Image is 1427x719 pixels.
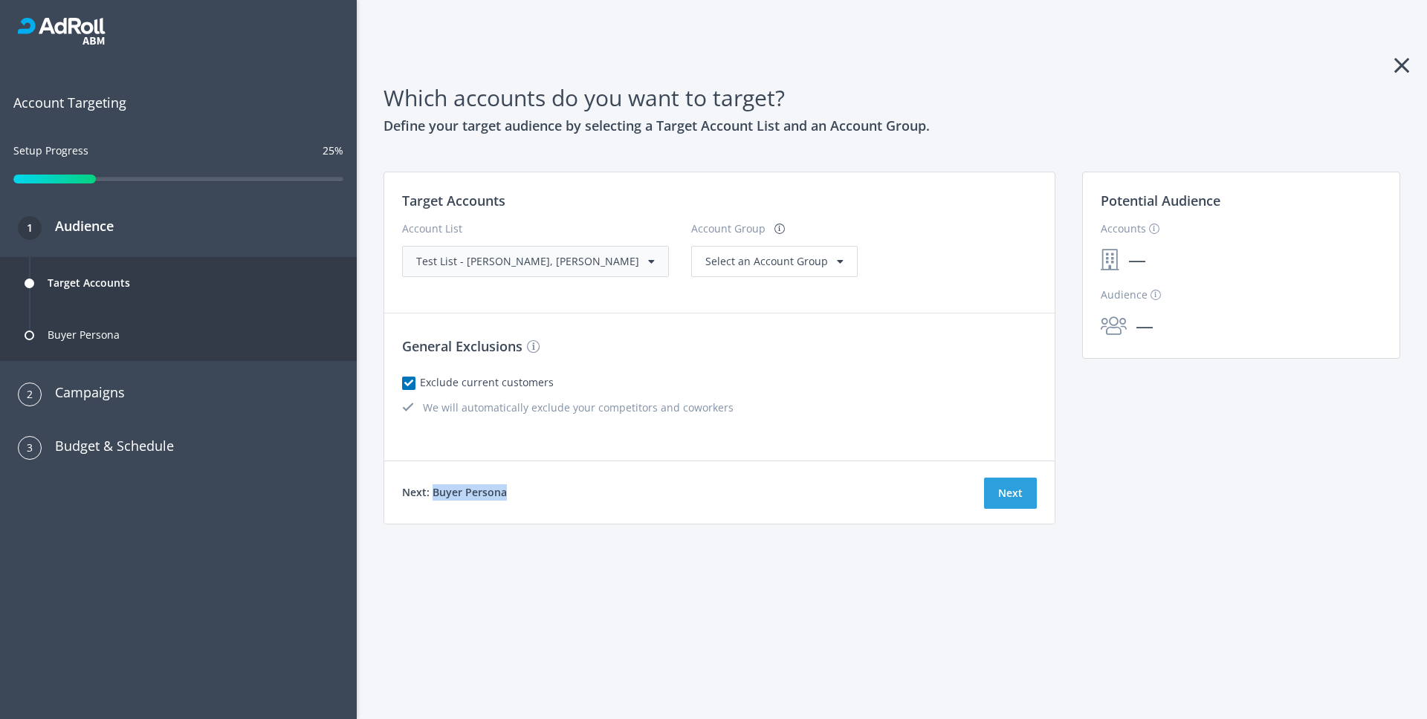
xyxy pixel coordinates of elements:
div: We will automatically exclude your competitors and coworkers [402,400,1037,416]
div: Account List [402,221,669,246]
div: Test List - [PERSON_NAME], [PERSON_NAME] [416,253,655,270]
label: Accounts [1101,221,1159,237]
div: Buyer Persona [48,317,120,353]
h3: Potential Audience [1101,190,1382,220]
h3: Budget & Schedule [42,435,174,456]
button: Next [984,478,1037,509]
h1: Which accounts do you want to target? [384,80,1400,115]
h3: Campaigns [42,382,125,403]
div: Target Accounts [48,265,130,301]
h3: Target Accounts [402,190,1037,211]
div: 25% [323,143,343,159]
div: Account Group [691,221,766,246]
h3: Define your target audience by selecting a Target Account List and an Account Group. [384,115,1400,136]
h3: General Exclusions [402,336,1037,357]
span: 2 [27,383,33,406]
span: Test List - [PERSON_NAME], [PERSON_NAME] [416,254,639,268]
span: 1 [27,216,33,240]
span: — [1119,246,1155,274]
label: Exclude current customers [424,374,554,391]
span: Account Targeting [13,92,343,113]
div: Setup Progress [13,143,88,172]
div: RollWorks [18,18,339,45]
span: — [1127,312,1162,340]
h4: Next: Buyer Persona [402,484,507,501]
label: Audience [1101,287,1161,303]
div: Select an Account Group [705,253,844,270]
h3: Audience [42,215,114,236]
span: Select an Account Group [705,254,828,268]
span: 3 [27,436,33,460]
